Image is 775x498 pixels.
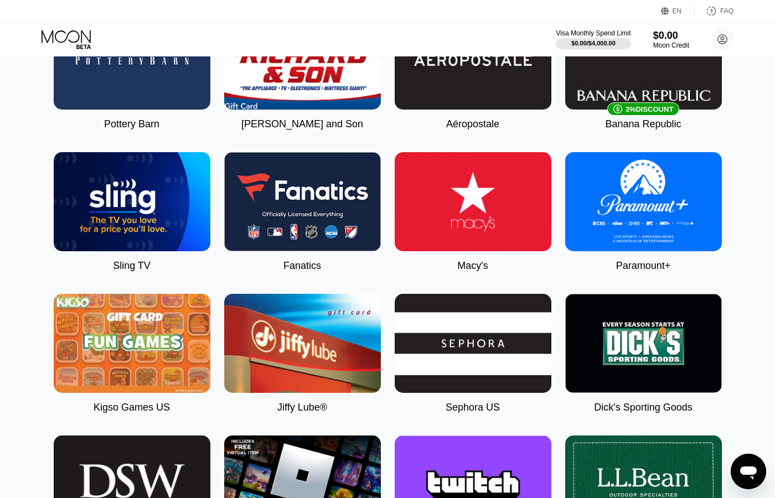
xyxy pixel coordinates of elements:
[653,30,689,41] div: $0.00
[661,6,695,17] div: EN
[94,402,170,413] div: Kigso Games US
[283,260,321,272] div: Fanatics
[556,29,631,49] div: Visa Monthly Spend Limit$0.00/$4,000.00
[653,30,689,49] div: $0.00Moon Credit
[605,118,681,130] div: Banana Republic
[446,118,499,130] div: Aéropostale
[565,11,722,110] div: 3%DISCOUNT
[104,118,159,130] div: Pottery Barn
[457,260,488,272] div: Macy's
[695,6,733,17] div: FAQ
[241,118,363,130] div: [PERSON_NAME] and Son
[731,454,766,489] iframe: Button to launch messaging window
[626,105,674,113] div: 3 % DISCOUNT
[277,402,327,413] div: Jiffy Lube®
[571,40,616,46] div: $0.00 / $4,000.00
[594,402,693,413] div: Dick's Sporting Goods
[616,260,671,272] div: Paramount+
[720,7,733,15] div: FAQ
[446,402,500,413] div: Sephora US
[113,260,151,272] div: Sling TV
[556,29,631,37] div: Visa Monthly Spend Limit
[673,7,682,15] div: EN
[653,41,689,49] div: Moon Credit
